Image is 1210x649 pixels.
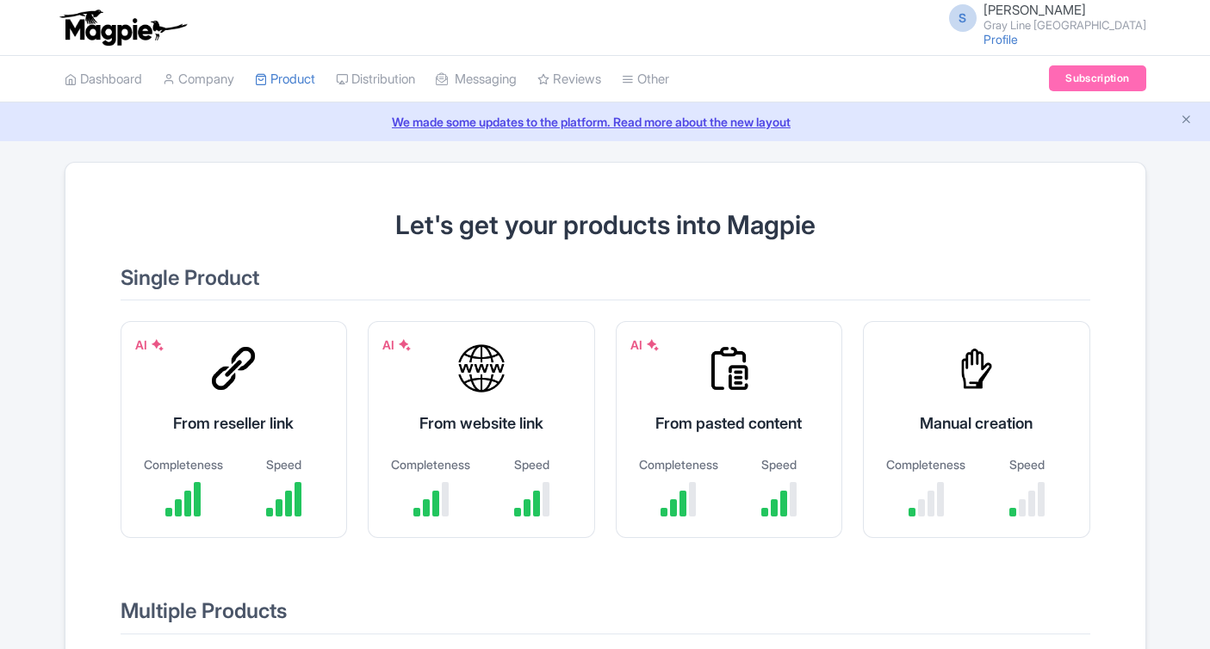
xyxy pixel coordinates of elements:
[255,56,315,103] a: Product
[382,336,412,354] div: AI
[884,411,1069,435] div: Manual creation
[984,32,1018,46] a: Profile
[490,455,574,473] div: Speed
[336,56,415,103] a: Distribution
[151,338,164,352] img: AI Symbol
[622,56,669,103] a: Other
[1049,65,1145,91] a: Subscription
[637,411,822,435] div: From pasted content
[637,455,721,473] div: Completeness
[985,455,1069,473] div: Speed
[537,56,601,103] a: Reviews
[163,56,234,103] a: Company
[939,3,1146,31] a: S [PERSON_NAME] Gray Line [GEOGRAPHIC_DATA]
[646,338,660,352] img: AI Symbol
[10,113,1200,131] a: We made some updates to the platform. Read more about the new layout
[56,9,189,46] img: logo-ab69f6fb50320c5b225c76a69d11143b.png
[863,321,1090,559] a: Manual creation Completeness Speed
[121,267,1090,300] h2: Single Product
[389,411,574,435] div: From website link
[389,455,473,473] div: Completeness
[142,411,326,435] div: From reseller link
[398,338,412,352] img: AI Symbol
[630,336,660,354] div: AI
[142,455,226,473] div: Completeness
[242,455,326,473] div: Speed
[884,455,968,473] div: Completeness
[737,455,821,473] div: Speed
[121,600,1090,634] h2: Multiple Products
[984,20,1146,31] small: Gray Line [GEOGRAPHIC_DATA]
[1180,111,1193,131] button: Close announcement
[65,56,142,103] a: Dashboard
[135,336,164,354] div: AI
[984,2,1086,18] span: [PERSON_NAME]
[949,4,977,32] span: S
[436,56,517,103] a: Messaging
[121,211,1090,239] h1: Let's get your products into Magpie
